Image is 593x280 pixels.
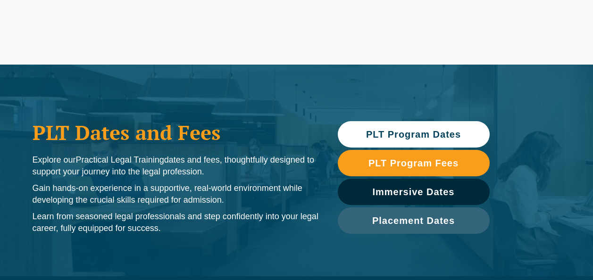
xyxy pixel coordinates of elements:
a: PLT Program Dates [338,121,490,148]
h1: PLT Dates and Fees [33,121,319,144]
p: Explore our dates and fees, thoughtfully designed to support your journey into the legal profession. [33,154,319,178]
span: Immersive Dates [373,187,455,197]
a: PLT Program Fees [338,150,490,176]
p: Gain hands-on experience in a supportive, real-world environment while developing the crucial ski... [33,182,319,206]
span: Practical Legal Training [76,155,164,165]
a: Immersive Dates [338,179,490,205]
p: Learn from seasoned legal professionals and step confidently into your legal career, fully equipp... [33,211,319,234]
span: PLT Program Fees [368,158,459,168]
span: Placement Dates [372,216,455,225]
a: Placement Dates [338,207,490,234]
span: PLT Program Dates [366,130,461,139]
